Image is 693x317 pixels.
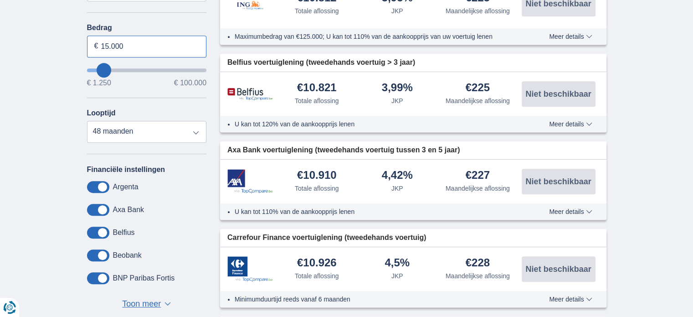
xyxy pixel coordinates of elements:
[113,251,142,260] label: Beobank
[522,169,595,194] button: Niet beschikbaar
[446,96,510,105] div: Maandelijkse aflossing
[227,145,460,156] span: Axa Bank voertuiglening (tweedehands voertuig tussen 3 en 5 jaar)
[391,184,403,193] div: JKP
[522,256,595,282] button: Niet beschikbaar
[466,82,490,94] div: €225
[385,257,410,270] div: 4,5%
[391,271,403,281] div: JKP
[295,6,339,16] div: Totale aflossing
[446,184,510,193] div: Maandelijkse aflossing
[542,208,599,215] button: Meer details
[227,233,426,243] span: Carrefour Finance voertuiglening (tweedehands voertuig)
[119,298,174,311] button: Toon meer ▼
[227,57,415,68] span: Belfius voertuiglening (tweedehands voertuig > 3 jaar)
[227,88,273,101] img: product.pl.alt Belfius
[295,271,339,281] div: Totale aflossing
[549,208,592,215] span: Meer details
[466,257,490,270] div: €228
[446,6,510,16] div: Maandelijkse aflossing
[549,33,592,40] span: Meer details
[174,79,206,87] span: € 100.000
[87,166,165,174] label: Financiële instellingen
[94,41,98,52] span: €
[542,33,599,40] button: Meer details
[297,170,337,182] div: €10.910
[391,6,403,16] div: JKP
[295,96,339,105] div: Totale aflossing
[525,177,591,186] span: Niet beschikbaar
[446,271,510,281] div: Maandelijkse aflossing
[113,229,135,237] label: Belfius
[235,120,516,129] li: U kan tot 120% van de aankoopprijs lenen
[297,257,337,270] div: €10.926
[87,79,111,87] span: € 1.250
[113,206,144,214] label: Axa Bank
[549,296,592,302] span: Meer details
[297,82,337,94] div: €10.821
[525,90,591,98] span: Niet beschikbaar
[235,32,516,41] li: Maximumbedrag van €125.000; U kan tot 110% van de aankoopprijs van uw voertuig lenen
[122,298,161,310] span: Toon meer
[391,96,403,105] div: JKP
[227,169,273,193] img: product.pl.alt Axa Bank
[466,170,490,182] div: €227
[164,302,171,306] span: ▼
[235,295,516,304] li: Minimumduurtijd reeds vanaf 6 maanden
[113,183,139,191] label: Argenta
[295,184,339,193] div: Totale aflossing
[525,265,591,273] span: Niet beschikbaar
[113,274,175,282] label: BNP Paribas Fortis
[382,82,413,94] div: 3,99%
[235,207,516,216] li: U kan tot 110% van de aankoopprijs lenen
[542,296,599,303] button: Meer details
[87,109,116,117] label: Looptijd
[87,24,207,32] label: Bedrag
[227,256,273,282] img: product.pl.alt Carrefour Finance
[542,120,599,128] button: Meer details
[549,121,592,127] span: Meer details
[382,170,413,182] div: 4,42%
[522,81,595,107] button: Niet beschikbaar
[87,68,207,72] input: wantToBorrow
